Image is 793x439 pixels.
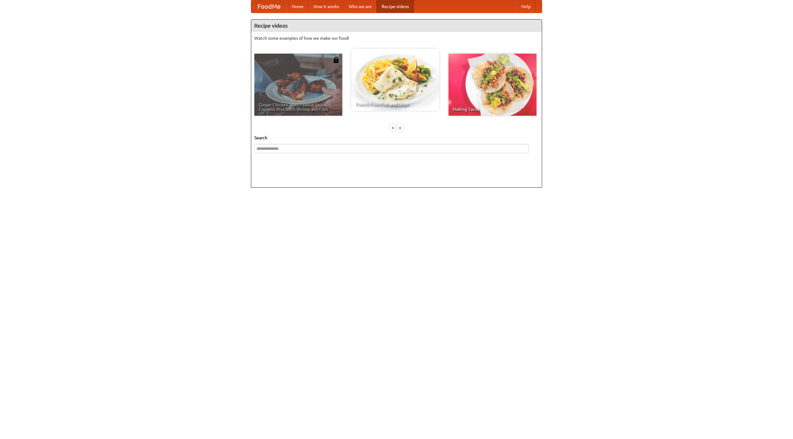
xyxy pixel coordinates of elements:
a: How it works [309,0,344,13]
span: French Fries Fish and Chips [356,102,435,106]
a: FoodMe [251,0,287,13]
a: Help [516,0,536,13]
h4: Recipe videos [251,20,542,32]
img: 483408.png [333,57,339,63]
a: Making Tacos [449,54,537,116]
a: Who we are [344,0,377,13]
p: Watch some examples of how we make our food! [254,35,539,41]
a: Recipe videos [377,0,414,13]
div: « [390,124,396,132]
h5: Search [254,135,539,141]
span: Making Tacos [453,107,532,111]
a: French Fries Fish and Chips [351,49,439,111]
div: » [397,124,403,132]
a: Home [287,0,309,13]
